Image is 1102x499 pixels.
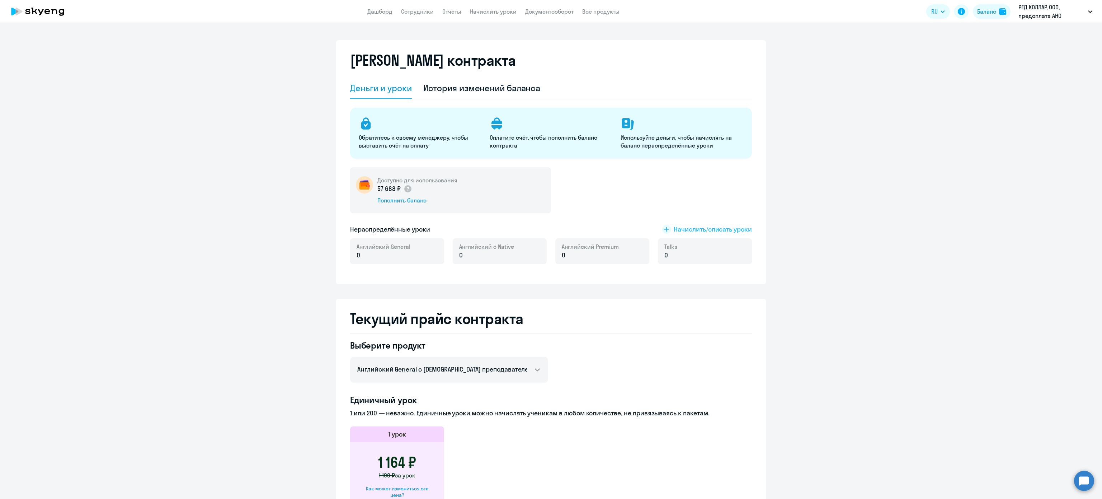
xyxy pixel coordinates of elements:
h2: [PERSON_NAME] контракта [350,52,516,69]
span: Talks [664,243,677,251]
p: 1 или 200 — неважно. Единичные уроки можно начислять ученикам в любом количестве, не привязываясь... [350,409,752,418]
img: balance [999,8,1006,15]
button: RU [926,4,950,19]
h4: Выберите продукт [350,340,548,351]
div: Деньги и уроки [350,82,412,94]
h4: Единичный урок [350,394,752,406]
span: за урок [395,472,415,479]
div: Пополнить баланс [377,196,457,204]
span: 0 [562,251,565,260]
span: 0 [459,251,463,260]
p: Используйте деньги, чтобы начислять на баланс нераспределённые уроки [621,134,743,149]
span: 0 [664,251,668,260]
p: Оплатите счёт, чтобы пополнить баланс контракта [490,134,612,149]
span: Английский General [357,243,410,251]
a: Дашборд [367,8,392,15]
span: Начислить/списать уроки [674,225,752,234]
span: Английский Premium [562,243,619,251]
button: Балансbalance [973,4,1011,19]
span: RU [931,7,938,16]
span: 0 [357,251,360,260]
a: Отчеты [442,8,461,15]
a: Начислить уроки [470,8,517,15]
a: Все продукты [582,8,620,15]
h2: Текущий прайс контракта [350,310,752,327]
h5: 1 урок [388,430,406,439]
span: 1 190 ₽ [379,472,395,479]
h5: Нераспределённые уроки [350,225,430,234]
span: Английский с Native [459,243,514,251]
div: История изменений баланса [423,82,541,94]
div: Как может измениться эта цена? [362,485,433,498]
div: Баланс [977,7,996,16]
p: РЕД КОЛЛАР, ООО, предоплата АНО [1018,3,1085,20]
p: Обратитесь к своему менеджеру, чтобы выставить счёт на оплату [359,134,481,149]
button: РЕД КОЛЛАР, ООО, предоплата АНО [1015,3,1096,20]
h5: Доступно для использования [377,176,457,184]
h3: 1 164 ₽ [378,454,416,471]
a: Документооборот [525,8,574,15]
p: 57 688 ₽ [377,184,412,193]
img: wallet-circle.png [356,176,373,193]
a: Сотрудники [401,8,434,15]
